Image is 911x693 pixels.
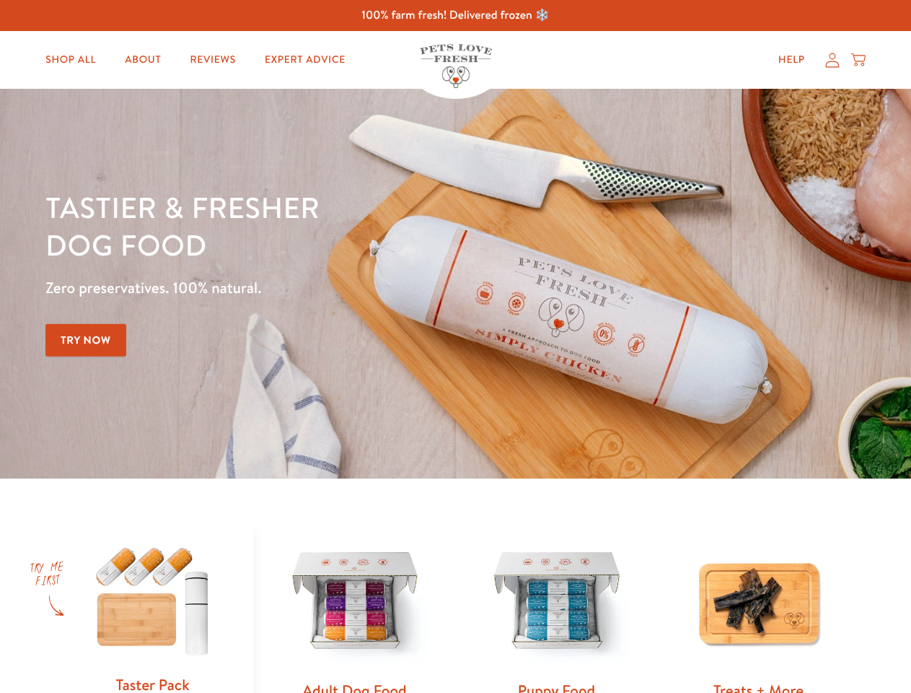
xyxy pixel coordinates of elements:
img: Pets Love Fresh [420,44,492,88]
h1: Tastier & fresher dog food [45,188,592,263]
a: Try Now [45,324,126,357]
a: About [113,45,172,74]
a: Expert Advice [253,45,357,74]
a: Help [767,45,817,74]
a: Reviews [178,45,247,74]
a: Shop All [34,45,107,74]
p: Zero preservatives. 100% natural. [45,275,592,301]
